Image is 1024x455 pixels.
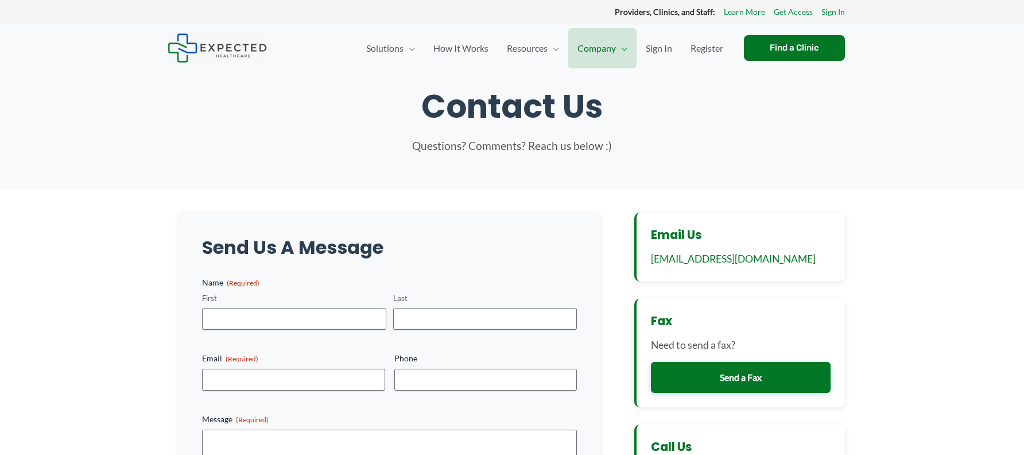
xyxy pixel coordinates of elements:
span: Menu Toggle [616,28,627,68]
a: SolutionsMenu Toggle [357,28,424,68]
span: Menu Toggle [548,28,559,68]
span: Resources [507,28,548,68]
a: Sign In [821,5,845,20]
a: Sign In [637,28,681,68]
strong: Providers, Clinics, and Staff: [615,7,715,17]
a: Find a Clinic [744,35,845,61]
span: Company [577,28,616,68]
label: Phone [394,353,577,364]
h3: Call Us [651,439,831,454]
label: Message [202,414,577,425]
h1: Contact Us [179,87,845,126]
a: Learn More [724,5,765,20]
p: Need to send a fax? [651,337,831,353]
span: (Required) [227,279,259,287]
span: (Required) [236,415,269,424]
label: Last [393,293,577,304]
label: Email [202,353,385,364]
a: How It Works [424,28,498,68]
h3: Email Us [651,227,831,242]
a: Get Access [774,5,813,20]
span: Solutions [366,28,404,68]
h3: Fax [651,313,831,329]
a: [EMAIL_ADDRESS][DOMAIN_NAME] [651,253,816,265]
a: CompanyMenu Toggle [568,28,637,68]
img: Expected Healthcare Logo - side, dark font, small [168,33,267,63]
a: Register [681,28,732,68]
span: (Required) [226,354,258,363]
a: ResourcesMenu Toggle [498,28,568,68]
span: Sign In [646,28,672,68]
p: Questions? Comments? Reach us below :) [340,137,684,155]
nav: Primary Site Navigation [357,28,732,68]
a: Send a Fax [651,362,831,393]
span: Register [691,28,723,68]
legend: Name [202,277,259,288]
label: First [202,293,386,304]
span: How It Works [433,28,488,68]
span: Menu Toggle [404,28,415,68]
h2: Send Us A Message [202,236,577,260]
